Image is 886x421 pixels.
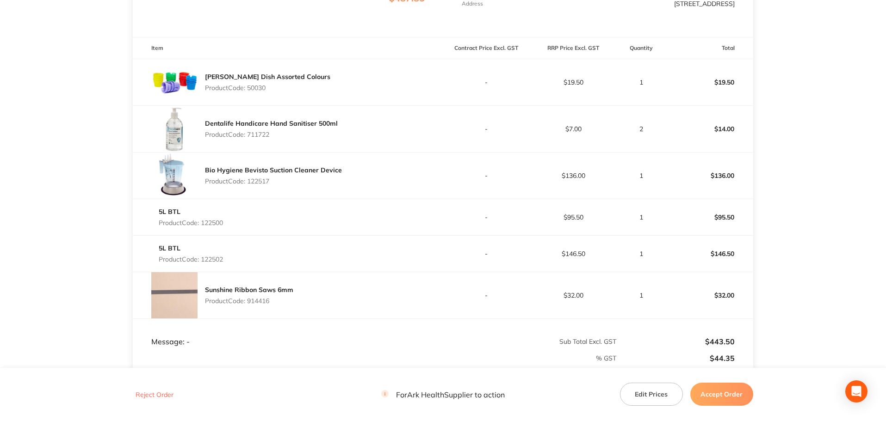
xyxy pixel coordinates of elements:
[205,286,293,294] a: Sunshine Ribbon Saws 6mm
[620,383,683,406] button: Edit Prices
[667,118,753,140] p: $14.00
[444,125,530,133] p: -
[205,177,342,185] p: Product Code: 122517
[444,250,530,257] p: -
[151,272,198,318] img: MnBuN3E5bw
[133,354,616,362] p: % GST
[530,292,616,299] p: $32.00
[159,219,223,226] p: Product Code: 122500
[530,172,616,179] p: $136.00
[667,71,753,93] p: $19.50
[443,37,530,59] th: Contract Price Excl. GST
[617,292,666,299] p: 1
[462,0,483,7] p: Address
[205,119,338,128] a: Dentalife Handicare Hand Sanitiser 500ml
[617,337,735,346] p: $443.50
[444,79,530,86] p: -
[530,214,616,221] p: $95.50
[133,37,443,59] th: Item
[617,37,666,59] th: Quantity
[667,284,753,306] p: $32.00
[151,59,198,105] img: ZjFiNWJ0dA
[444,338,616,345] p: Sub Total Excl. GST
[159,244,180,252] a: 5L BTL
[530,125,616,133] p: $7.00
[617,214,666,221] p: 1
[617,172,666,179] p: 1
[205,166,342,174] a: Bio Hygiene Bevisto Suction Cleaner Device
[617,125,666,133] p: 2
[690,383,753,406] button: Accept Order
[667,243,753,265] p: $146.50
[205,131,338,138] p: Product Code: 711722
[617,250,666,257] p: 1
[133,390,176,399] button: Reject Order
[205,84,330,92] p: Product Code: 50030
[133,319,443,347] td: Message: -
[617,79,666,86] p: 1
[667,165,753,187] p: $136.00
[159,256,223,263] p: Product Code: 122502
[151,106,198,152] img: MDEzMXB4eg
[667,206,753,228] p: $95.50
[205,297,293,305] p: Product Code: 914416
[381,390,505,399] p: For Ark Health Supplier to action
[530,37,617,59] th: RRP Price Excl. GST
[444,292,530,299] p: -
[530,250,616,257] p: $146.50
[205,73,330,81] a: [PERSON_NAME] Dish Assorted Colours
[159,207,180,216] a: 5L BTL
[530,79,616,86] p: $19.50
[444,214,530,221] p: -
[151,153,198,199] img: NnVqbzl4ZA
[666,37,753,59] th: Total
[845,380,867,403] div: Open Intercom Messenger
[617,354,735,362] p: $44.35
[444,172,530,179] p: -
